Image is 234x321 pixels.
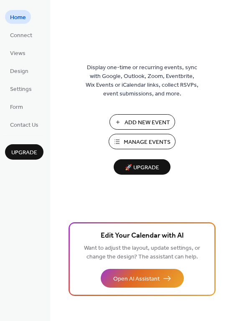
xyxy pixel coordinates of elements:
[10,31,32,40] span: Connect
[11,148,37,157] span: Upgrade
[5,118,43,131] a: Contact Us
[10,85,32,94] span: Settings
[5,10,31,24] a: Home
[113,275,160,283] span: Open AI Assistant
[5,64,33,78] a: Design
[5,46,31,60] a: Views
[5,28,37,42] a: Connect
[124,138,170,147] span: Manage Events
[10,13,26,22] span: Home
[5,100,28,113] a: Form
[119,162,165,173] span: 🚀 Upgrade
[5,82,37,95] a: Settings
[101,269,184,288] button: Open AI Assistant
[5,144,43,160] button: Upgrade
[10,103,23,112] span: Form
[10,67,28,76] span: Design
[86,63,198,98] span: Display one-time or recurring events, sync with Google, Outlook, Zoom, Eventbrite, Wix Events or ...
[114,159,170,175] button: 🚀 Upgrade
[109,114,175,130] button: Add New Event
[10,49,25,58] span: Views
[125,118,170,127] span: Add New Event
[84,243,200,263] span: Want to adjust the layout, update settings, or change the design? The assistant can help.
[10,121,38,130] span: Contact Us
[101,230,184,242] span: Edit Your Calendar with AI
[109,134,175,149] button: Manage Events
